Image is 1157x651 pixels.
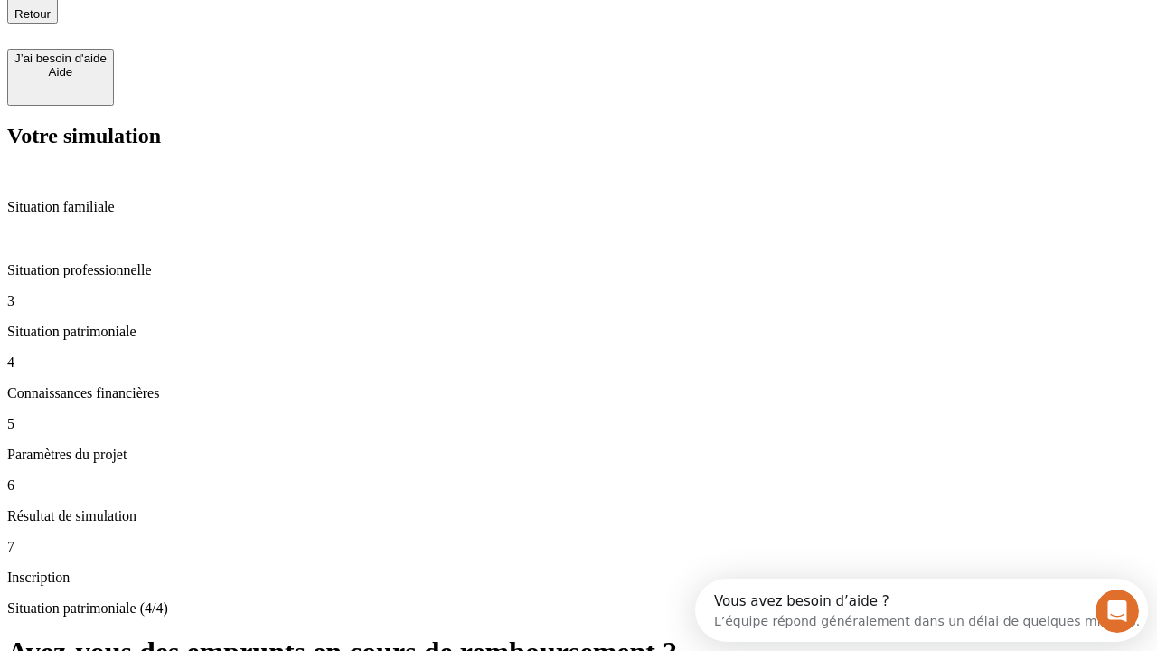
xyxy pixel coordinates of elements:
p: Situation familiale [7,199,1150,215]
p: Situation patrimoniale (4/4) [7,600,1150,617]
iframe: Intercom live chat discovery launcher [695,579,1148,642]
h2: Votre simulation [7,124,1150,148]
div: Aide [14,65,107,79]
button: J’ai besoin d'aideAide [7,49,114,106]
p: 5 [7,416,1150,432]
span: Retour [14,7,51,21]
p: Situation patrimoniale [7,324,1150,340]
iframe: Intercom live chat [1096,590,1139,633]
div: L’équipe répond généralement dans un délai de quelques minutes. [19,30,445,49]
div: Ouvrir le Messenger Intercom [7,7,498,57]
p: Situation professionnelle [7,262,1150,278]
p: 3 [7,293,1150,309]
p: 7 [7,539,1150,555]
p: Inscription [7,570,1150,586]
p: Paramètres du projet [7,447,1150,463]
p: 6 [7,477,1150,494]
p: Résultat de simulation [7,508,1150,524]
p: 4 [7,354,1150,371]
div: Vous avez besoin d’aide ? [19,15,445,30]
p: Connaissances financières [7,385,1150,401]
div: J’ai besoin d'aide [14,52,107,65]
